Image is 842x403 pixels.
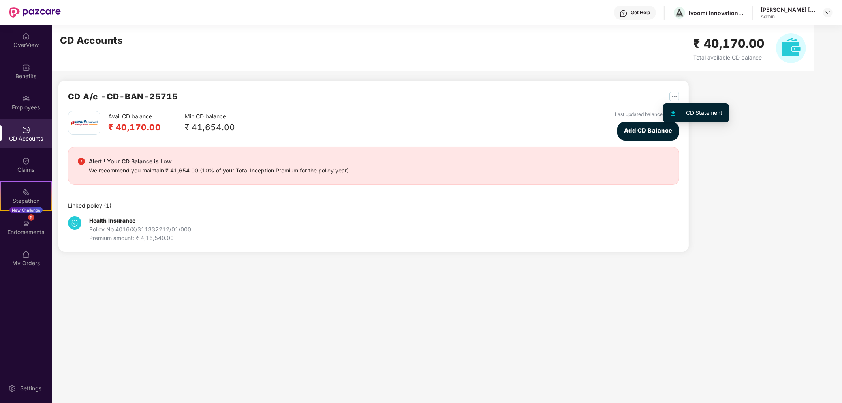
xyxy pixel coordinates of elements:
[68,201,679,210] div: Linked policy ( 1 )
[22,32,30,40] img: svg+xml;base64,PHN2ZyBpZD0iSG9tZSIgeG1sbnM9Imh0dHA6Ly93d3cudzMub3JnLzIwMDAvc3ZnIiB3aWR0aD0iMjAiIG...
[761,6,816,13] div: [PERSON_NAME] [PERSON_NAME]
[669,92,679,101] img: svg+xml;base64,PHN2ZyB4bWxucz0iaHR0cDovL3d3dy53My5vcmcvMjAwMC9zdmciIHdpZHRoPSIyNSIgaGVpZ2h0PSIyNS...
[693,34,765,53] h2: ₹ 40,170.00
[68,216,81,230] img: svg+xml;base64,PHN2ZyB4bWxucz0iaHR0cDovL3d3dy53My5vcmcvMjAwMC9zdmciIHdpZHRoPSIzNCIgaGVpZ2h0PSIzNC...
[686,109,723,117] div: CD Statement
[78,158,85,165] img: svg+xml;base64,PHN2ZyBpZD0iRGFuZ2VyX2FsZXJ0IiBkYXRhLW5hbWU9IkRhbmdlciBhbGVydCIgeG1sbnM9Imh0dHA6Ly...
[89,157,349,166] div: Alert ! Your CD Balance is Low.
[671,111,675,116] img: svg+xml;base64,PHN2ZyB4bWxucz0iaHR0cDovL3d3dy53My5vcmcvMjAwMC9zdmciIHhtbG5zOnhsaW5rPSJodHRwOi8vd3...
[22,95,30,103] img: svg+xml;base64,PHN2ZyBpZD0iRW1wbG95ZWVzIiB4bWxucz0iaHR0cDovL3d3dy53My5vcmcvMjAwMC9zdmciIHdpZHRoPS...
[617,122,679,141] button: Add CD Balance
[185,112,235,134] div: Min CD balance
[89,217,135,224] b: Health Insurance
[89,234,191,242] div: Premium amount: ₹ 4,16,540.00
[9,207,43,213] div: New Challenge
[22,219,30,227] img: svg+xml;base64,PHN2ZyBpZD0iRW5kb3JzZW1lbnRzIiB4bWxucz0iaHR0cDovL3d3dy53My5vcmcvMjAwMC9zdmciIHdpZH...
[1,197,51,205] div: Stepathon
[615,111,679,118] div: Last updated balance [DATE]
[185,121,235,134] div: ₹ 41,654.00
[9,7,61,18] img: New Pazcare Logo
[89,225,191,234] div: Policy No. 4016/X/311332212/01/000
[22,188,30,196] img: svg+xml;base64,PHN2ZyB4bWxucz0iaHR0cDovL3d3dy53My5vcmcvMjAwMC9zdmciIHdpZHRoPSIyMSIgaGVpZ2h0PSIyMC...
[18,384,44,392] div: Settings
[825,9,831,16] img: svg+xml;base64,PHN2ZyBpZD0iRHJvcGRvd24tMzJ4MzIiIHhtbG5zPSJodHRwOi8vd3d3LnczLm9yZy8yMDAwL3N2ZyIgd2...
[108,121,161,134] h2: ₹ 40,170.00
[674,7,685,19] img: iVOOMI%20Logo%20(1).png
[624,126,673,135] span: Add CD Balance
[631,9,650,16] div: Get Help
[68,90,178,103] h2: CD A/c - CD-BAN-25715
[69,118,99,128] img: icici.png
[776,33,806,63] img: svg+xml;base64,PHN2ZyB4bWxucz0iaHR0cDovL3d3dy53My5vcmcvMjAwMC9zdmciIHhtbG5zOnhsaW5rPSJodHRwOi8vd3...
[761,13,816,20] div: Admin
[108,112,173,134] div: Avail CD balance
[22,251,30,259] img: svg+xml;base64,PHN2ZyBpZD0iTXlfT3JkZXJzIiBkYXRhLW5hbWU9Ik15IE9yZGVycyIgeG1sbnM9Imh0dHA6Ly93d3cudz...
[689,9,744,17] div: Ivoomi Innovation Private Limited
[22,126,30,134] img: svg+xml;base64,PHN2ZyBpZD0iQ0RfQWNjb3VudHMiIGRhdGEtbmFtZT0iQ0QgQWNjb3VudHMiIHhtbG5zPSJodHRwOi8vd3...
[60,33,123,48] h2: CD Accounts
[620,9,628,17] img: svg+xml;base64,PHN2ZyBpZD0iSGVscC0zMngzMiIgeG1sbnM9Imh0dHA6Ly93d3cudzMub3JnLzIwMDAvc3ZnIiB3aWR0aD...
[28,214,34,221] div: 5
[89,166,349,175] div: We recommend you maintain ₹ 41,654.00 (10% of your Total Inception Premium for the policy year)
[22,157,30,165] img: svg+xml;base64,PHN2ZyBpZD0iQ2xhaW0iIHhtbG5zPSJodHRwOi8vd3d3LnczLm9yZy8yMDAwL3N2ZyIgd2lkdGg9IjIwIi...
[693,54,762,61] span: Total available CD balance
[8,384,16,392] img: svg+xml;base64,PHN2ZyBpZD0iU2V0dGluZy0yMHgyMCIgeG1sbnM9Imh0dHA6Ly93d3cudzMub3JnLzIwMDAvc3ZnIiB3aW...
[22,64,30,71] img: svg+xml;base64,PHN2ZyBpZD0iQmVuZWZpdHMiIHhtbG5zPSJodHRwOi8vd3d3LnczLm9yZy8yMDAwL3N2ZyIgd2lkdGg9Ij...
